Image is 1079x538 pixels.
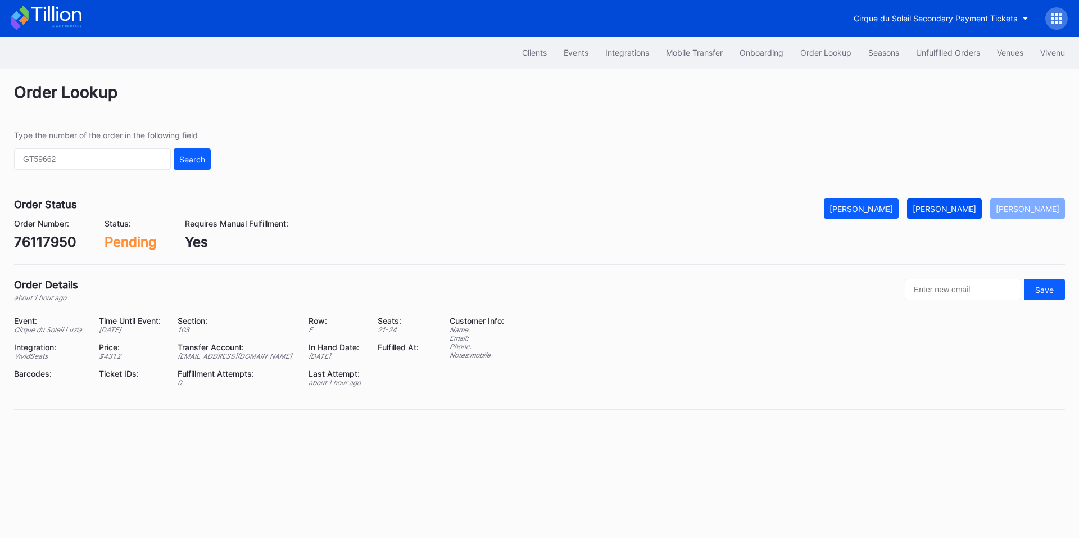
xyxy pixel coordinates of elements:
[309,369,364,378] div: Last Attempt:
[174,148,211,170] button: Search
[522,48,547,57] div: Clients
[996,204,1059,214] div: [PERSON_NAME]
[450,334,504,342] div: Email:
[378,325,421,334] div: 21 - 24
[178,369,294,378] div: Fulfillment Attempts:
[14,293,78,302] div: about 1 hour ago
[868,48,899,57] div: Seasons
[309,325,364,334] div: E
[14,279,78,291] div: Order Details
[14,352,85,360] div: VividSeats
[14,342,85,352] div: Integration:
[1032,42,1073,63] button: Vivenu
[14,198,77,210] div: Order Status
[309,378,364,387] div: about 1 hour ago
[14,219,76,228] div: Order Number:
[913,204,976,214] div: [PERSON_NAME]
[99,352,164,360] div: $ 431.2
[989,42,1032,63] button: Venues
[309,316,364,325] div: Row:
[99,316,164,325] div: Time Until Event:
[450,351,504,359] div: Notes: mobile
[605,48,649,57] div: Integrations
[309,352,364,360] div: [DATE]
[731,42,792,63] button: Onboarding
[908,42,989,63] button: Unfulfilled Orders
[905,279,1021,300] input: Enter new email
[105,219,157,228] div: Status:
[658,42,731,63] button: Mobile Transfer
[14,130,211,140] div: Type the number of the order in the following field
[185,234,288,250] div: Yes
[990,198,1065,219] button: [PERSON_NAME]
[99,325,164,334] div: [DATE]
[378,316,421,325] div: Seats:
[178,352,294,360] div: [EMAIL_ADDRESS][DOMAIN_NAME]
[555,42,597,63] button: Events
[514,42,555,63] button: Clients
[105,234,157,250] div: Pending
[14,234,76,250] div: 76117950
[178,316,294,325] div: Section:
[854,13,1017,23] div: Cirque du Soleil Secondary Payment Tickets
[178,325,294,334] div: 103
[792,42,860,63] button: Order Lookup
[916,48,980,57] div: Unfulfilled Orders
[14,369,85,378] div: Barcodes:
[99,369,164,378] div: Ticket IDs:
[824,198,899,219] button: [PERSON_NAME]
[564,48,588,57] div: Events
[450,316,504,325] div: Customer Info:
[178,342,294,352] div: Transfer Account:
[597,42,658,63] button: Integrations
[1040,48,1065,57] div: Vivenu
[829,204,893,214] div: [PERSON_NAME]
[14,316,85,325] div: Event:
[178,378,294,387] div: 0
[845,8,1037,29] button: Cirque du Soleil Secondary Payment Tickets
[800,48,851,57] div: Order Lookup
[14,83,1065,116] div: Order Lookup
[450,342,504,351] div: Phone:
[1024,279,1065,300] button: Save
[99,342,164,352] div: Price:
[666,48,723,57] div: Mobile Transfer
[179,155,205,164] div: Search
[14,148,171,170] input: GT59662
[740,48,783,57] div: Onboarding
[309,342,364,352] div: In Hand Date:
[378,342,421,352] div: Fulfilled At:
[1035,285,1054,295] div: Save
[185,219,288,228] div: Requires Manual Fulfillment:
[907,198,982,219] button: [PERSON_NAME]
[450,325,504,334] div: Name:
[860,42,908,63] button: Seasons
[997,48,1023,57] div: Venues
[14,325,85,334] div: Cirque du Soleil Luzia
